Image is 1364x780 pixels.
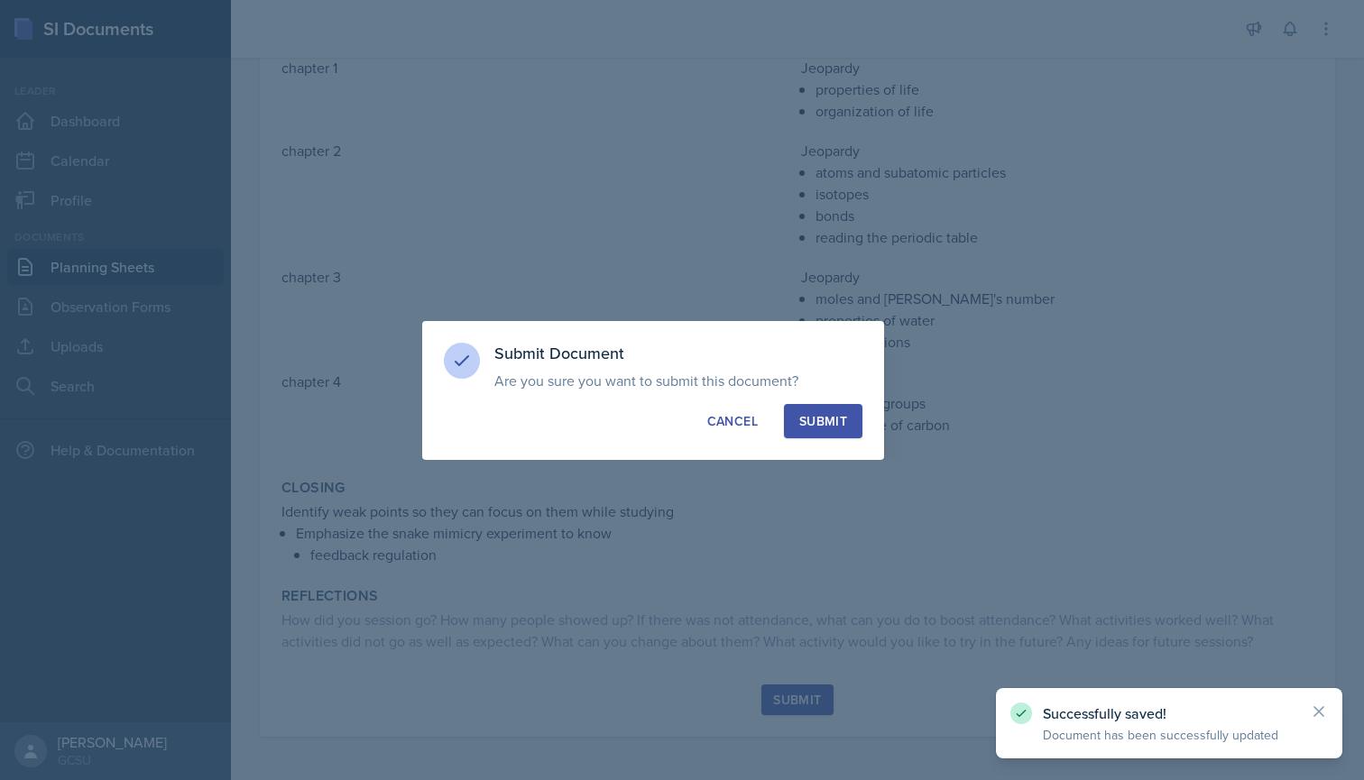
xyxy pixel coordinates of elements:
[494,372,862,390] p: Are you sure you want to submit this document?
[692,404,773,438] button: Cancel
[799,412,847,430] div: Submit
[494,343,862,364] h3: Submit Document
[1043,704,1295,722] p: Successfully saved!
[707,412,758,430] div: Cancel
[784,404,862,438] button: Submit
[1043,726,1295,744] p: Document has been successfully updated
